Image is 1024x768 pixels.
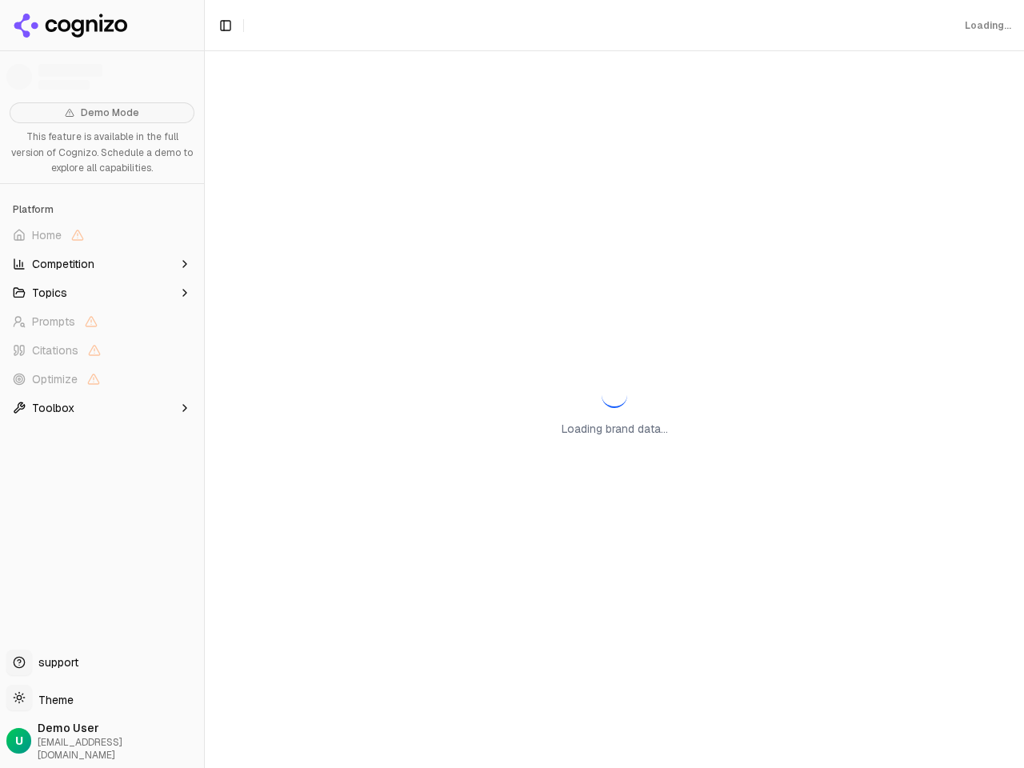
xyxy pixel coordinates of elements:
span: Prompts [32,314,75,330]
span: U [15,733,23,749]
button: Topics [6,280,198,306]
span: Home [32,227,62,243]
span: Demo Mode [81,106,139,119]
div: Platform [6,197,198,222]
span: Demo User [38,720,198,736]
span: Optimize [32,371,78,387]
span: Competition [32,256,94,272]
span: Topics [32,285,67,301]
span: Toolbox [32,400,74,416]
p: This feature is available in the full version of Cognizo. Schedule a demo to explore all capabili... [10,130,194,177]
span: support [32,654,78,670]
button: Toolbox [6,395,198,421]
p: Loading brand data... [562,421,668,437]
button: Competition [6,251,198,277]
span: [EMAIL_ADDRESS][DOMAIN_NAME] [38,736,198,762]
span: Citations [32,342,78,358]
span: Theme [32,693,74,707]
